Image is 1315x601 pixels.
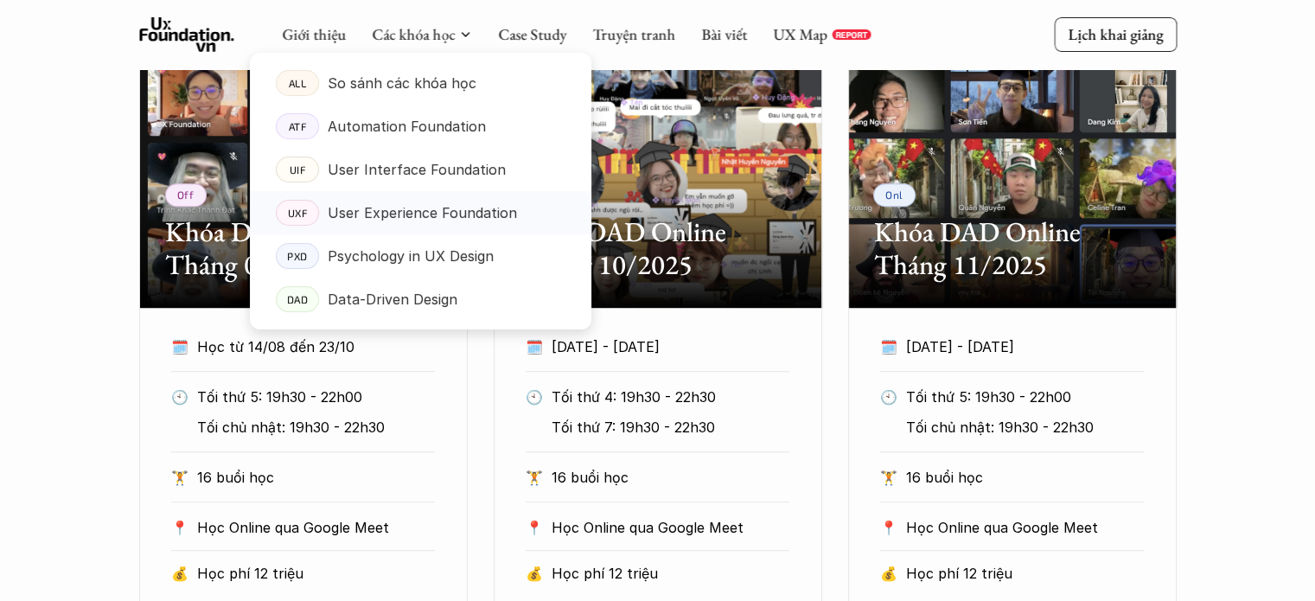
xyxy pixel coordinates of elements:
p: PXD [287,250,308,262]
p: 💰 [880,560,897,586]
p: Học phí 12 triệu [906,560,1144,586]
p: Tối thứ 5: 19h30 - 22h00 [906,384,1144,410]
p: 🗓️ [526,334,543,360]
a: DADData-Driven Design [250,278,591,321]
a: Truyện tranh [592,24,675,44]
p: 16 buổi học [197,464,435,490]
p: 🕙 [171,384,188,410]
p: 🏋️ [880,464,897,490]
p: Học Online qua Google Meet [197,515,435,540]
p: Tối chủ nhật: 19h30 - 22h30 [906,414,1144,440]
p: 🕙 [526,384,543,410]
p: UXF [287,207,307,219]
p: 🗓️ [880,334,897,360]
p: REPORT [835,29,867,40]
p: User Experience Foundation [328,200,517,226]
a: REPORT [832,29,871,40]
p: So sánh các khóa học [328,70,476,96]
a: UX Map [773,24,827,44]
a: Giới thiệu [282,24,346,44]
h2: Khóa DAD Online Tháng 08/2025 [165,215,442,282]
p: ALL [288,77,306,89]
p: Học Online qua Google Meet [552,515,789,540]
h2: Khóa DAD Online Tháng 10/2025 [520,215,796,282]
p: DAD [286,293,308,305]
p: [DATE] - [DATE] [906,334,1112,360]
p: Tối thứ 7: 19h30 - 22h30 [552,414,789,440]
a: ALLSo sánh các khóa học [250,61,591,105]
p: Data-Driven Design [328,286,457,312]
p: Học phí 12 triệu [552,560,789,586]
a: ATFAutomation Foundation [250,105,591,148]
a: Bài viết [701,24,747,44]
a: Các khóa học [372,24,455,44]
p: 16 buổi học [552,464,789,490]
a: Case Study [498,24,566,44]
p: Automation Foundation [328,113,486,139]
p: 📍 [880,520,897,536]
p: Học từ 14/08 đến 23/10 [197,334,403,360]
h2: Khóa DAD Online Tháng 11/2025 [874,215,1151,282]
p: Off [177,189,195,201]
p: Onl [885,189,903,201]
a: PXDPsychology in UX Design [250,234,591,278]
p: 💰 [526,560,543,586]
p: 💰 [171,560,188,586]
p: 📍 [526,520,543,536]
p: Học phí 12 triệu [197,560,435,586]
p: User Interface Foundation [328,157,506,182]
p: Học Online qua Google Meet [906,515,1144,540]
p: Psychology in UX Design [328,243,494,269]
p: ATF [288,120,306,132]
p: UIF [289,163,305,176]
a: UIFUser Interface Foundation [250,148,591,191]
p: [DATE] - [DATE] [552,334,757,360]
p: 🏋️ [526,464,543,490]
a: Lịch khai giảng [1054,17,1177,51]
p: 🏋️ [171,464,188,490]
p: 📍 [171,520,188,536]
p: 🗓️ [171,334,188,360]
p: Lịch khai giảng [1068,24,1163,44]
p: 🕙 [880,384,897,410]
p: Tối thứ 5: 19h30 - 22h00 [197,384,435,410]
a: UXFUser Experience Foundation [250,191,591,234]
p: Tối chủ nhật: 19h30 - 22h30 [197,414,435,440]
p: Tối thứ 4: 19h30 - 22h30 [552,384,789,410]
p: 16 buổi học [906,464,1144,490]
